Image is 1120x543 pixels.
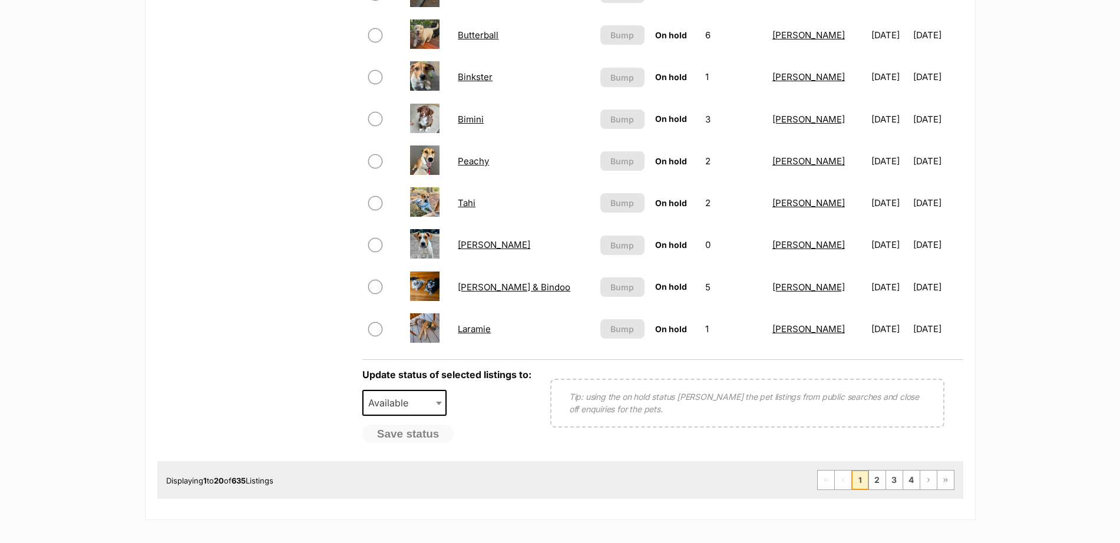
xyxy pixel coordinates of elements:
a: [PERSON_NAME] & Bindoo [458,282,570,293]
span: On hold [655,72,687,82]
span: Available [362,390,447,416]
td: [DATE] [867,99,912,140]
span: Bump [610,71,634,84]
button: Bump [600,110,645,129]
span: On hold [655,114,687,124]
td: [DATE] [867,141,912,181]
td: 1 [701,57,766,97]
button: Bump [600,277,645,297]
td: 2 [701,183,766,223]
a: [PERSON_NAME] [772,197,845,208]
td: [DATE] [867,57,912,97]
button: Bump [600,193,645,213]
span: Bump [610,239,634,251]
span: Bump [610,323,634,335]
td: [DATE] [867,309,912,349]
td: [DATE] [913,267,962,307]
span: Bump [610,155,634,167]
td: [DATE] [867,224,912,265]
span: On hold [655,30,687,40]
a: Tahi [458,197,475,208]
button: Bump [600,236,645,255]
span: Displaying to of Listings [166,476,273,485]
span: Page 1 [852,471,868,489]
td: [DATE] [913,15,962,55]
td: [DATE] [913,141,962,181]
button: Save status [362,425,454,443]
label: Update status of selected listings to: [362,369,531,380]
td: [DATE] [867,15,912,55]
a: Page 2 [869,471,886,489]
td: [DATE] [913,309,962,349]
a: [PERSON_NAME] [772,29,845,41]
td: [DATE] [913,224,962,265]
a: [PERSON_NAME] [772,323,845,335]
button: Bump [600,25,645,45]
a: Page 4 [903,471,920,489]
a: [PERSON_NAME] [458,239,530,250]
span: Bump [610,113,634,125]
span: Bump [610,197,634,209]
a: Next page [920,471,937,489]
a: Peachy [458,155,489,167]
strong: 635 [232,476,246,485]
nav: Pagination [817,470,954,490]
span: Bump [610,281,634,293]
a: [PERSON_NAME] [772,282,845,293]
a: Page 3 [886,471,903,489]
a: [PERSON_NAME] [772,239,845,250]
a: [PERSON_NAME] [772,155,845,167]
td: [DATE] [913,183,962,223]
td: [DATE] [867,183,912,223]
a: Butterball [458,29,498,41]
a: Binkster [458,71,493,82]
span: Bump [610,29,634,41]
td: 6 [701,15,766,55]
span: On hold [655,324,687,334]
span: Previous page [835,471,851,489]
button: Bump [600,319,645,339]
span: On hold [655,240,687,250]
strong: 1 [203,476,207,485]
span: Available [364,395,420,411]
span: On hold [655,198,687,208]
td: [DATE] [913,57,962,97]
span: On hold [655,282,687,292]
td: 3 [701,99,766,140]
button: Bump [600,68,645,87]
p: Tip: using the on hold status [PERSON_NAME] the pet listings from public searches and close off e... [569,390,926,415]
strong: 20 [214,476,224,485]
a: Last page [937,471,954,489]
td: [DATE] [867,267,912,307]
td: 5 [701,267,766,307]
td: 1 [701,309,766,349]
a: Laramie [458,323,491,335]
a: [PERSON_NAME] [772,114,845,125]
a: Bimini [458,114,484,125]
a: [PERSON_NAME] [772,71,845,82]
td: 2 [701,141,766,181]
td: [DATE] [913,99,962,140]
span: On hold [655,156,687,166]
button: Bump [600,151,645,171]
span: First page [818,471,834,489]
td: 0 [701,224,766,265]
